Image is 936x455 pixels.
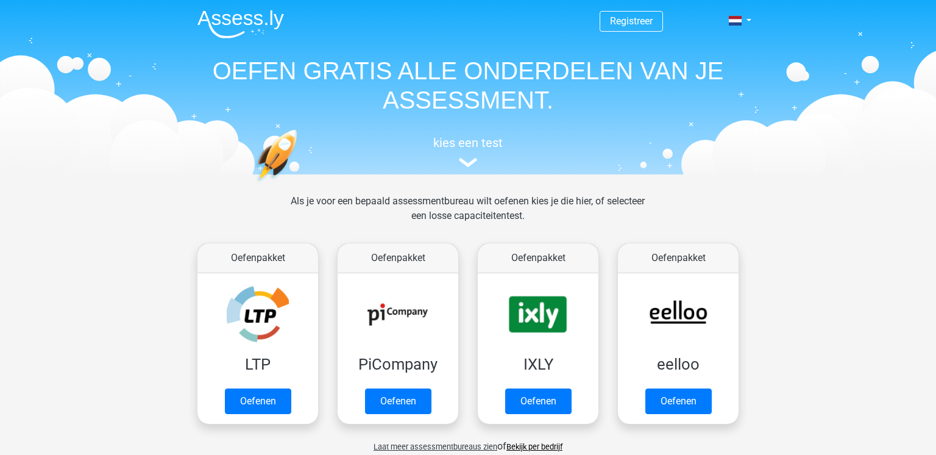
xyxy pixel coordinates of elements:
a: Oefenen [365,389,431,414]
div: Als je voor een bepaald assessmentbureau wilt oefenen kies je die hier, of selecteer een losse ca... [281,194,654,238]
span: Laat meer assessmentbureaus zien [374,442,497,451]
img: oefenen [255,129,344,240]
a: Oefenen [225,389,291,414]
h1: OEFEN GRATIS ALLE ONDERDELEN VAN JE ASSESSMENT. [188,56,748,115]
div: of [188,429,748,454]
h5: kies een test [188,135,748,150]
a: Registreer [610,15,653,27]
a: Oefenen [645,389,712,414]
a: Bekijk per bedrijf [506,442,562,451]
img: Assessly [197,10,284,38]
img: assessment [459,158,477,167]
a: kies een test [188,135,748,168]
a: Oefenen [505,389,572,414]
